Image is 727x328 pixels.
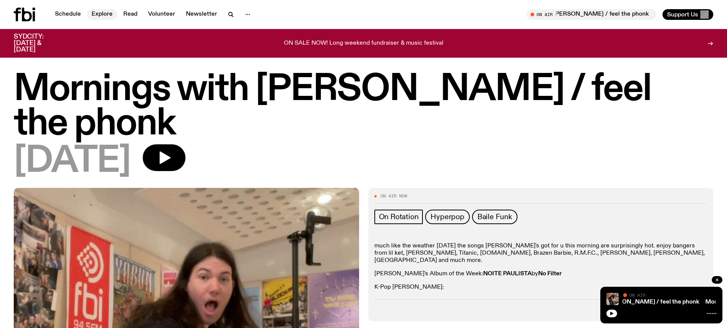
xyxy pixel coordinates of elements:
a: Schedule [50,9,85,20]
img: An action shot of Jim throwing their ass back in the fbi studio. Their ass looks perfectly shaped... [606,293,619,305]
p: [PERSON_NAME]'s Album of the Week: by [374,270,708,278]
p: much like the weather [DATE] the songs [PERSON_NAME]'s got for u this morning are surprisingly ho... [374,242,708,265]
strong: No Filter [538,271,562,277]
p: K-Pop [PERSON_NAME]: [374,284,708,291]
span: Hyperpop [430,213,464,221]
p: ON SALE NOW! Long weekend fundraiser & music festival [284,40,443,47]
span: Support Us [667,11,698,18]
span: On Air Now [380,194,407,198]
button: Support Us [663,9,713,20]
a: Baile Funk [472,210,517,224]
a: Explore [87,9,117,20]
a: Mornings with [PERSON_NAME] / feel the phonk [564,299,699,305]
a: Volunteer [143,9,180,20]
a: Read [119,9,142,20]
a: Newsletter [181,9,222,20]
span: On Air [629,292,645,297]
a: Hyperpop [425,210,469,224]
strong: NOITE PAULISTA [483,271,532,277]
h3: SYDCITY: [DATE] & [DATE] [14,34,63,53]
span: [DATE] [14,144,131,179]
h1: Mornings with [PERSON_NAME] / feel the phonk [14,73,713,141]
span: On Rotation [379,213,419,221]
a: On Rotation [374,210,423,224]
button: On AirMornings with [PERSON_NAME] / feel the phonk [527,9,656,20]
span: Baile Funk [477,213,512,221]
